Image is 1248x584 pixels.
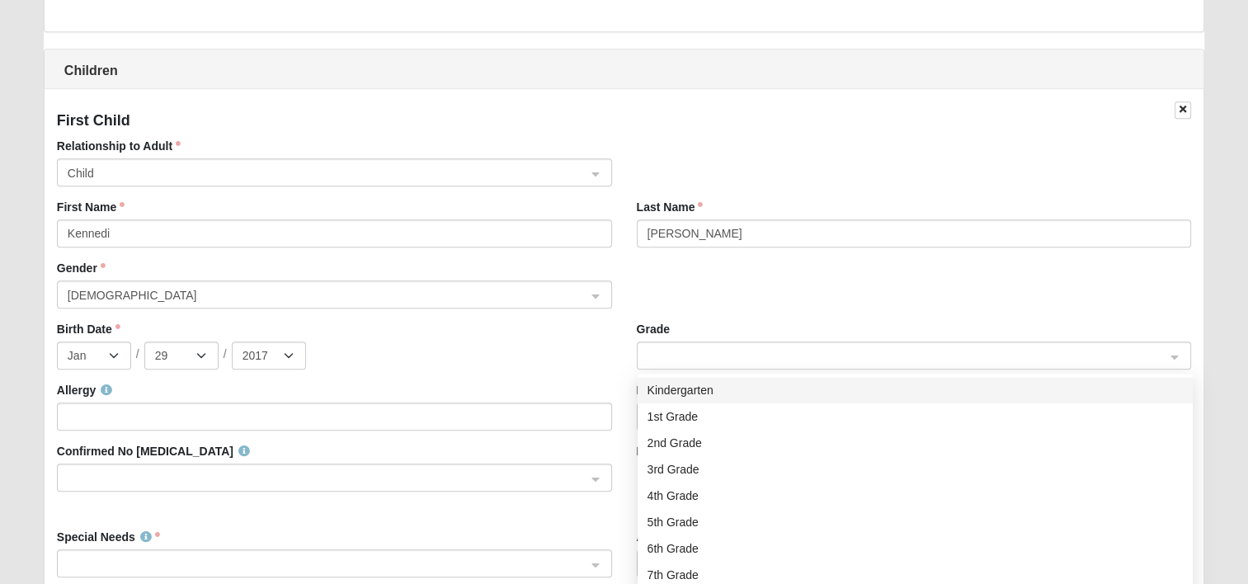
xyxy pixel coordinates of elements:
span: Female [68,286,586,304]
div: 5th Grade [638,509,1193,535]
label: Confirmed No [MEDICAL_DATA] [57,443,250,459]
label: First Name [57,199,125,215]
label: Special Needs [57,529,160,545]
div: Kindergarten [638,377,1193,403]
label: Accomodations [637,529,740,545]
h4: First Child [57,112,1191,130]
div: Kindergarten [648,381,1183,399]
label: Grade [637,321,670,337]
div: 4th Grade [638,483,1193,509]
div: 1st Grade [648,407,1183,426]
div: 2nd Grade [638,430,1193,456]
div: 3rd Grade [648,460,1183,478]
span: / [136,346,139,362]
div: 6th Grade [638,535,1193,562]
label: Gender [57,260,106,276]
label: Legal Notes [637,382,718,398]
label: Relationship to Adult [57,138,181,154]
span: / [224,346,227,362]
div: 5th Grade [648,513,1183,531]
div: 3rd Grade [638,456,1193,483]
div: 1st Grade [638,403,1193,430]
span: Child [68,164,586,182]
div: 6th Grade [648,539,1183,558]
h1: Children [45,63,1203,78]
div: 4th Grade [648,487,1183,505]
div: 7th Grade [648,566,1183,584]
label: Birth Date [57,321,120,337]
label: Allergy [57,382,112,398]
div: 2nd Grade [648,434,1183,452]
label: Last Name [637,199,704,215]
label: Food Specific Allergies [637,443,764,459]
